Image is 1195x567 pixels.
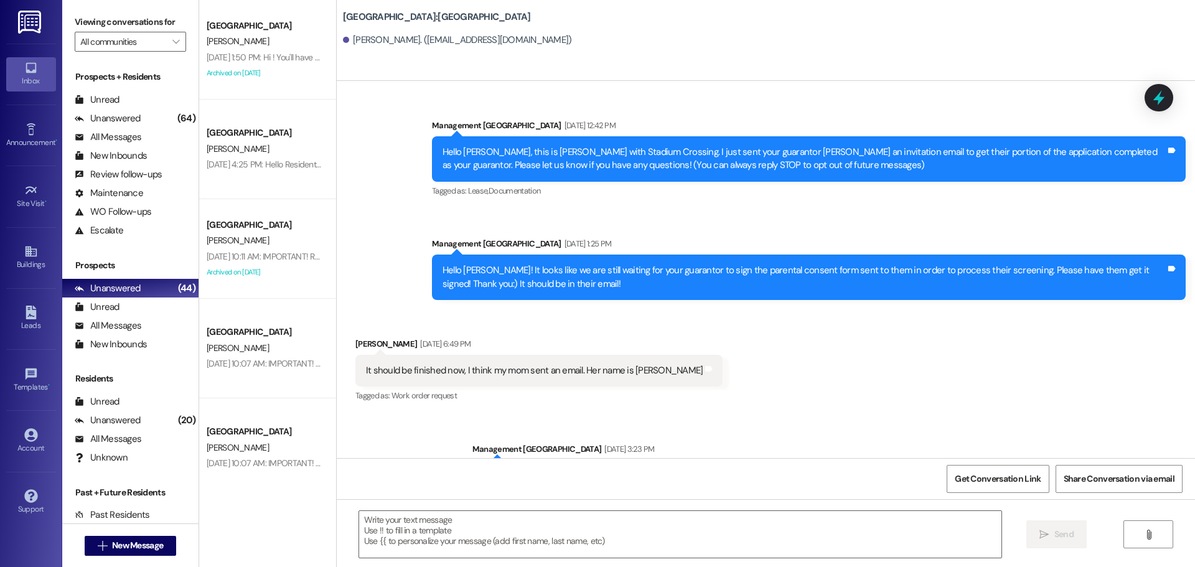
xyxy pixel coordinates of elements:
[489,185,541,196] span: Documentation
[205,265,323,280] div: Archived on [DATE]
[1144,530,1153,540] i: 
[207,342,269,354] span: [PERSON_NAME]
[207,442,269,453] span: [PERSON_NAME]
[432,237,1186,255] div: Management [GEOGRAPHIC_DATA]
[45,197,47,206] span: •
[207,326,322,339] div: [GEOGRAPHIC_DATA]
[207,235,269,246] span: [PERSON_NAME]
[174,109,199,128] div: (64)
[75,93,119,106] div: Unread
[75,282,141,295] div: Unanswered
[207,126,322,139] div: [GEOGRAPHIC_DATA]
[75,131,141,144] div: All Messages
[6,302,56,335] a: Leads
[207,19,322,32] div: [GEOGRAPHIC_DATA]
[6,363,56,397] a: Templates •
[75,187,143,200] div: Maintenance
[75,224,123,237] div: Escalate
[343,11,531,24] b: [GEOGRAPHIC_DATA]: [GEOGRAPHIC_DATA]
[48,381,50,390] span: •
[343,34,572,47] div: [PERSON_NAME]. ([EMAIL_ADDRESS][DOMAIN_NAME])
[75,451,128,464] div: Unknown
[75,395,119,408] div: Unread
[391,390,457,401] span: Work order request
[175,411,199,430] div: (20)
[175,279,199,298] div: (44)
[75,205,151,218] div: WO Follow-ups
[1026,520,1087,548] button: Send
[172,37,179,47] i: 
[947,465,1049,493] button: Get Conversation Link
[75,112,141,125] div: Unanswered
[366,364,703,377] div: It should be finished now, I think my mom sent an email. Her name is [PERSON_NAME]
[205,65,323,81] div: Archived on [DATE]
[207,35,269,47] span: [PERSON_NAME]
[561,119,616,132] div: [DATE] 12:42 PM
[6,180,56,213] a: Site Visit •
[468,185,489,196] span: Lease ,
[6,241,56,274] a: Buildings
[75,12,186,32] label: Viewing conversations for
[75,338,147,351] div: New Inbounds
[85,536,177,556] button: New Message
[75,508,150,522] div: Past Residents
[1054,528,1074,541] span: Send
[355,337,723,355] div: [PERSON_NAME]
[75,168,162,181] div: Review follow-ups
[62,372,199,385] div: Residents
[432,182,1186,200] div: Tagged as:
[6,424,56,458] a: Account
[561,237,612,250] div: [DATE] 1:25 PM
[62,259,199,272] div: Prospects
[75,319,141,332] div: All Messages
[207,425,322,438] div: [GEOGRAPHIC_DATA]
[472,443,1186,460] div: Management [GEOGRAPHIC_DATA]
[207,52,958,63] div: [DATE] 1:50 PM: Hi ! You'll have an email coming to you soon from Catalyst Property Management! I...
[75,149,147,162] div: New Inbounds
[18,11,44,34] img: ResiDesk Logo
[6,485,56,519] a: Support
[98,541,107,551] i: 
[955,472,1041,485] span: Get Conversation Link
[443,146,1166,172] div: Hello [PERSON_NAME], this is [PERSON_NAME] with Stadium Crossing. I just sent your guarantor [PER...
[75,301,119,314] div: Unread
[80,32,166,52] input: All communities
[75,433,141,446] div: All Messages
[62,486,199,499] div: Past + Future Residents
[355,387,723,405] div: Tagged as:
[75,414,141,427] div: Unanswered
[6,57,56,91] a: Inbox
[1064,472,1174,485] span: Share Conversation via email
[207,218,322,232] div: [GEOGRAPHIC_DATA]
[417,337,471,350] div: [DATE] 6:49 PM
[601,443,654,456] div: [DATE] 3:23 PM
[62,70,199,83] div: Prospects + Residents
[1039,530,1049,540] i: 
[207,143,269,154] span: [PERSON_NAME]
[1056,465,1183,493] button: Share Conversation via email
[55,136,57,145] span: •
[432,119,1186,136] div: Management [GEOGRAPHIC_DATA]
[443,264,1166,291] div: Hello [PERSON_NAME]! It looks like we are still waiting for your guarantor to sign the parental c...
[112,539,163,552] span: New Message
